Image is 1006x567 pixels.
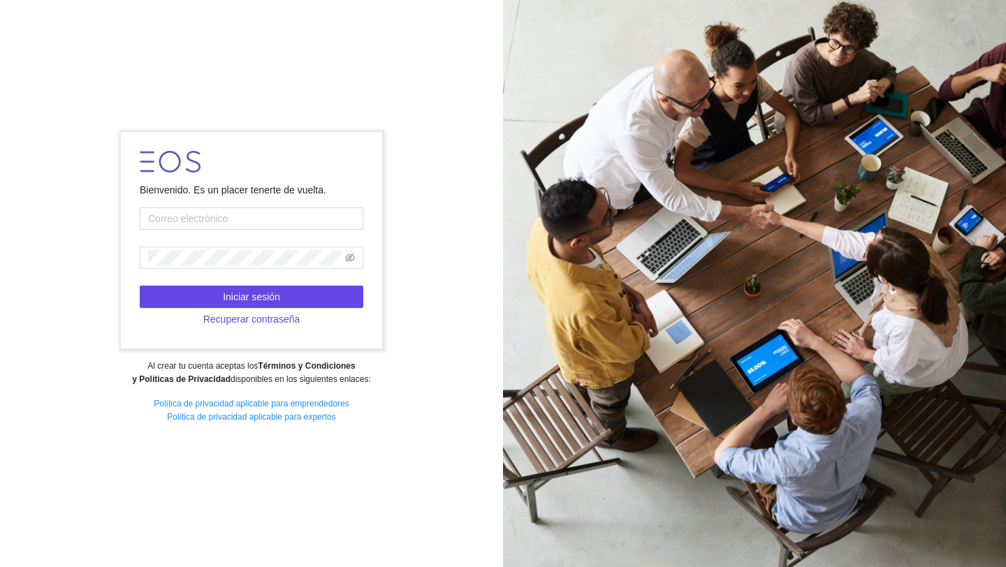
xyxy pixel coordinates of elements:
img: LOGO [140,151,201,172]
span: eye-invisible [345,253,355,263]
a: Recuperar contraseña [140,314,363,325]
a: Política de privacidad aplicable para expertos [167,412,335,422]
input: Correo electrónico [140,207,363,230]
a: Política de privacidad aplicable para emprendedores [154,399,349,408]
div: Al crear tu cuenta aceptas los disponibles en los siguientes enlaces: [9,360,493,386]
span: Recuperar contraseña [203,311,300,327]
button: Recuperar contraseña [140,308,363,330]
span: Iniciar sesión [223,289,280,304]
strong: Términos y Condiciones y Políticas de Privacidad [132,361,355,384]
button: Iniciar sesión [140,286,363,308]
div: Bienvenido. Es un placer tenerte de vuelta. [140,182,363,198]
